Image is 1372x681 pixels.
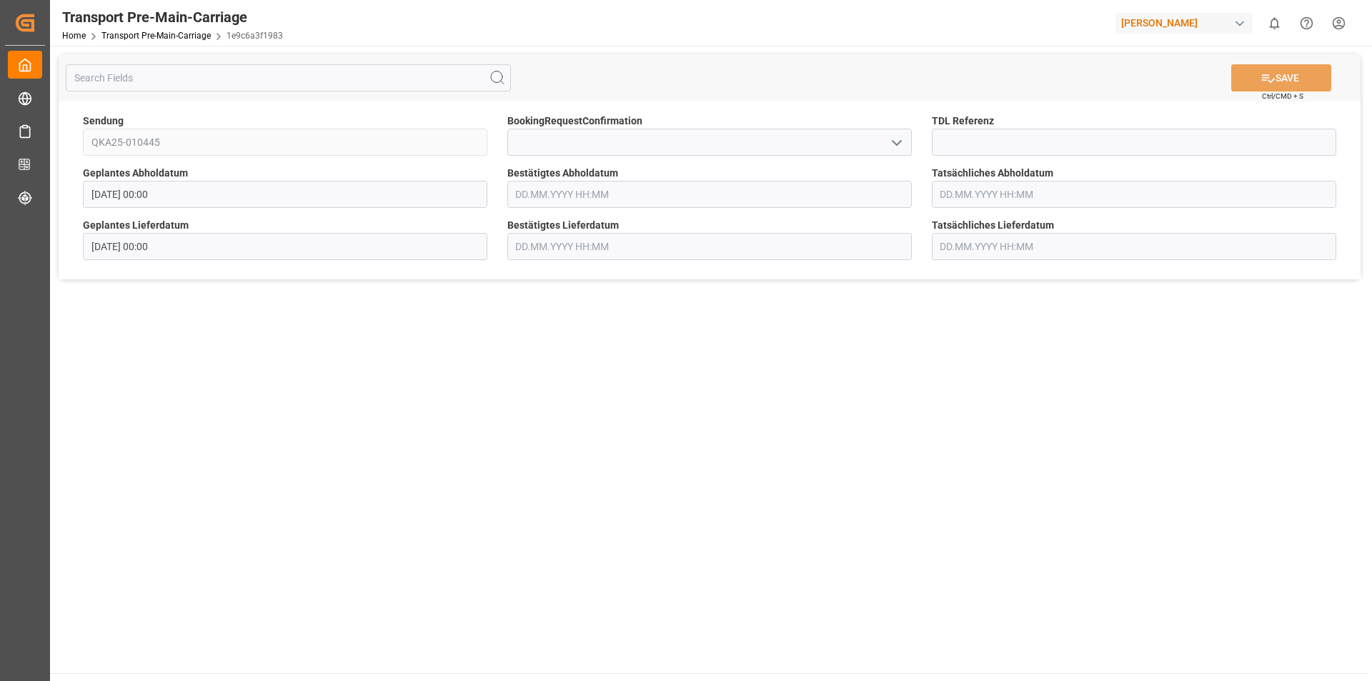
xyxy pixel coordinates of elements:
[83,218,189,233] span: Geplantes Lieferdatum
[885,131,906,154] button: open menu
[1115,9,1258,36] button: [PERSON_NAME]
[507,166,618,181] span: Bestätigtes Abholdatum
[1291,7,1323,39] button: Help Center
[932,233,1336,260] input: DD.MM.YYYY HH:MM
[507,233,912,260] input: DD.MM.YYYY HH:MM
[1231,64,1331,91] button: SAVE
[62,6,283,28] div: Transport Pre-Main-Carriage
[101,31,211,41] a: Transport Pre-Main-Carriage
[83,233,487,260] input: DD.MM.YYYY HH:MM
[83,181,487,208] input: DD.MM.YYYY HH:MM
[507,114,642,129] span: BookingRequestConfirmation
[1262,91,1303,101] span: Ctrl/CMD + S
[932,181,1336,208] input: DD.MM.YYYY HH:MM
[1115,13,1253,34] div: [PERSON_NAME]
[932,166,1053,181] span: Tatsächliches Abholdatum
[1258,7,1291,39] button: show 0 new notifications
[83,114,124,129] span: Sendung
[932,114,994,129] span: TDL Referenz
[507,181,912,208] input: DD.MM.YYYY HH:MM
[507,218,619,233] span: Bestätigtes Lieferdatum
[62,31,86,41] a: Home
[932,218,1054,233] span: Tatsächliches Lieferdatum
[66,64,511,91] input: Search Fields
[83,166,188,181] span: Geplantes Abholdatum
